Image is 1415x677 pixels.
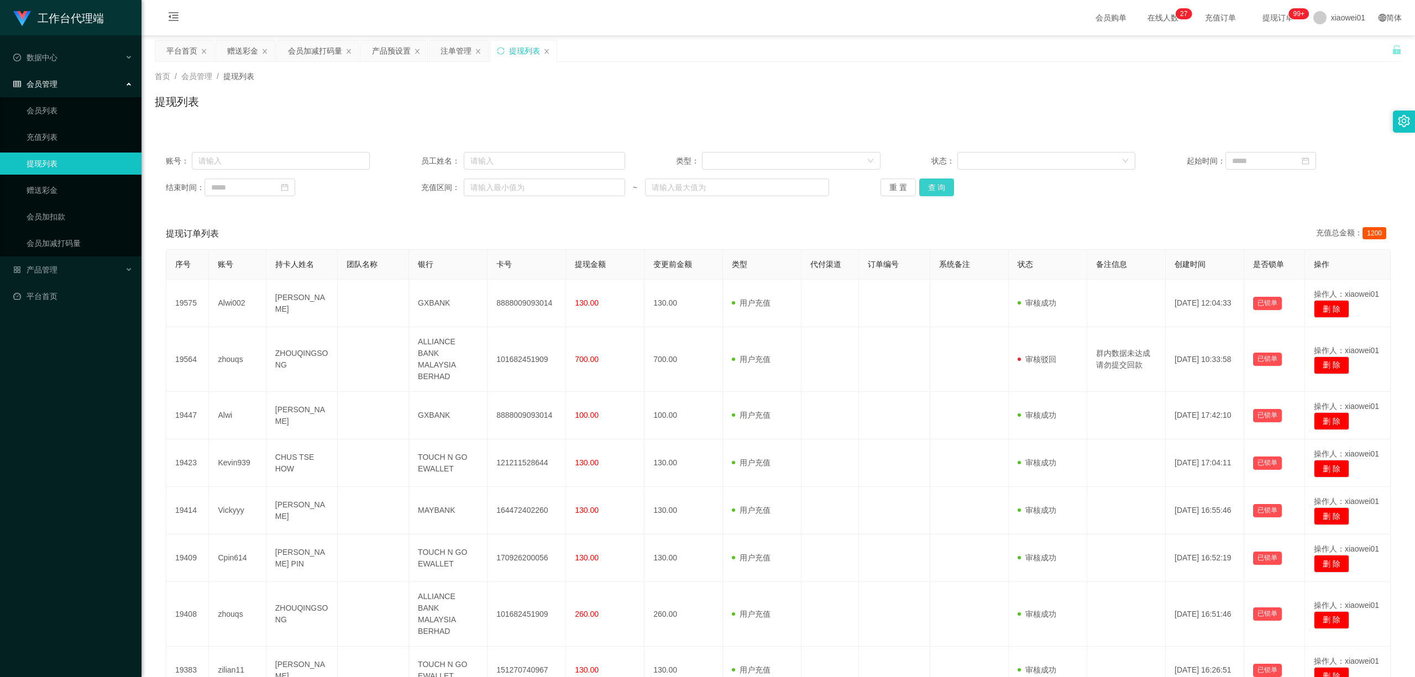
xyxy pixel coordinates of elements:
[209,534,266,582] td: Cpin614
[1018,610,1056,618] span: 审核成功
[1314,402,1379,411] span: 操作人：xiaowei01
[575,506,599,515] span: 130.00
[1314,449,1379,458] span: 操作人：xiaowei01
[1087,327,1166,392] td: 群内数据未达成请勿提交回款
[175,72,177,81] span: /
[1253,297,1282,310] button: 已锁单
[209,327,266,392] td: zhouqs
[209,392,266,439] td: Alwi
[372,40,411,61] div: 产品预设置
[166,534,209,582] td: 19409
[867,158,874,165] i: 图标: down
[13,266,21,274] i: 图标: appstore-o
[27,232,133,254] a: 会员加减打码量
[1392,45,1402,55] i: 图标: unlock
[644,487,723,534] td: 130.00
[27,126,133,148] a: 充值列表
[266,439,338,487] td: CHUS TSE HOW
[732,610,771,618] span: 用户充值
[1018,665,1056,674] span: 审核成功
[13,80,21,88] i: 图标: table
[732,458,771,467] span: 用户充值
[345,48,352,55] i: 图标: close
[1018,458,1056,467] span: 审核成功
[575,665,599,674] span: 130.00
[645,179,829,196] input: 请输入最大值为
[732,506,771,515] span: 用户充值
[421,182,464,193] span: 充值区间：
[1018,260,1033,269] span: 状态
[209,582,266,647] td: zhouqs
[644,439,723,487] td: 130.00
[1199,14,1241,22] span: 充值订单
[575,298,599,307] span: 130.00
[1166,327,1244,392] td: [DATE] 10:33:58
[1166,280,1244,327] td: [DATE] 12:04:33
[931,155,957,167] span: 状态：
[347,260,378,269] span: 团队名称
[155,1,192,36] i: 图标: menu-fold
[27,99,133,122] a: 会员列表
[1187,155,1225,167] span: 起始时间：
[644,327,723,392] td: 700.00
[421,155,464,167] span: 员工姓名：
[732,553,771,562] span: 用户充值
[653,260,692,269] span: 变更前金额
[644,534,723,582] td: 130.00
[275,260,314,269] span: 持卡人姓名
[1122,158,1129,165] i: 图标: down
[1302,157,1309,165] i: 图标: calendar
[1314,657,1379,665] span: 操作人：xiaowei01
[1314,507,1349,525] button: 删 除
[1166,392,1244,439] td: [DATE] 17:42:10
[1166,439,1244,487] td: [DATE] 17:04:11
[266,280,338,327] td: [PERSON_NAME]
[625,182,645,193] span: ~
[1314,601,1379,610] span: 操作人：xiaowei01
[1166,487,1244,534] td: [DATE] 16:55:46
[1314,290,1379,298] span: 操作人：xiaowei01
[575,355,599,364] span: 700.00
[1314,346,1379,355] span: 操作人：xiaowei01
[676,155,702,167] span: 类型：
[409,280,488,327] td: GXBANK
[166,40,197,61] div: 平台首页
[281,183,289,191] i: 图标: calendar
[488,327,566,392] td: 101682451909
[1166,534,1244,582] td: [DATE] 16:52:19
[441,40,471,61] div: 注单管理
[644,392,723,439] td: 100.00
[810,260,841,269] span: 代付渠道
[881,179,916,196] button: 重 置
[475,48,481,55] i: 图标: close
[1314,497,1379,506] span: 操作人：xiaowei01
[1314,260,1329,269] span: 操作
[575,411,599,419] span: 100.00
[155,72,170,81] span: 首页
[1253,664,1282,677] button: 已锁单
[166,155,192,167] span: 账号：
[266,487,338,534] td: [PERSON_NAME]
[1314,356,1349,374] button: 删 除
[181,72,212,81] span: 会员管理
[732,665,771,674] span: 用户充值
[13,265,57,274] span: 产品管理
[1018,411,1056,419] span: 审核成功
[1314,412,1349,430] button: 删 除
[27,179,133,201] a: 赠送彩金
[13,80,57,88] span: 会员管理
[192,152,370,170] input: 请输入
[166,439,209,487] td: 19423
[217,72,219,81] span: /
[1253,353,1282,366] button: 已锁单
[209,439,266,487] td: Kevin939
[1253,409,1282,422] button: 已锁单
[1180,8,1184,19] p: 2
[575,260,606,269] span: 提现金额
[575,610,599,618] span: 260.00
[575,553,599,562] span: 130.00
[1314,611,1349,629] button: 删 除
[1096,260,1127,269] span: 备注信息
[13,11,31,27] img: logo.9652507e.png
[1253,456,1282,470] button: 已锁单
